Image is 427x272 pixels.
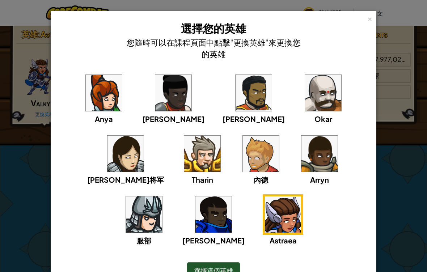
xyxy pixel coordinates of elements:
[265,196,301,233] img: portrait.png
[236,75,272,111] img: portrait.png
[310,175,329,184] span: Arryn
[182,236,245,245] span: [PERSON_NAME]
[270,236,297,245] span: Astraea
[184,136,220,172] img: portrait.png
[367,14,372,22] div: ×
[314,114,332,123] span: Okar
[86,75,122,111] img: portrait.png
[123,37,304,60] h4: 您隨時可以在課程頁面中點擊"更換英雄"來更換您的英雄
[243,136,279,172] img: portrait.png
[107,136,144,172] img: portrait.png
[137,236,151,245] span: 服部
[223,114,285,123] span: [PERSON_NAME]
[123,20,304,37] h3: 選擇您的英雄
[305,75,341,111] img: portrait.png
[155,75,191,111] img: portrait.png
[142,114,204,123] span: [PERSON_NAME]
[95,114,113,123] span: Anya
[126,196,162,233] img: portrait.png
[192,175,213,184] span: Tharin
[301,136,338,172] img: portrait.png
[254,175,268,184] span: 內德
[87,175,164,184] span: [PERSON_NAME]将军
[195,196,232,233] img: portrait.png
